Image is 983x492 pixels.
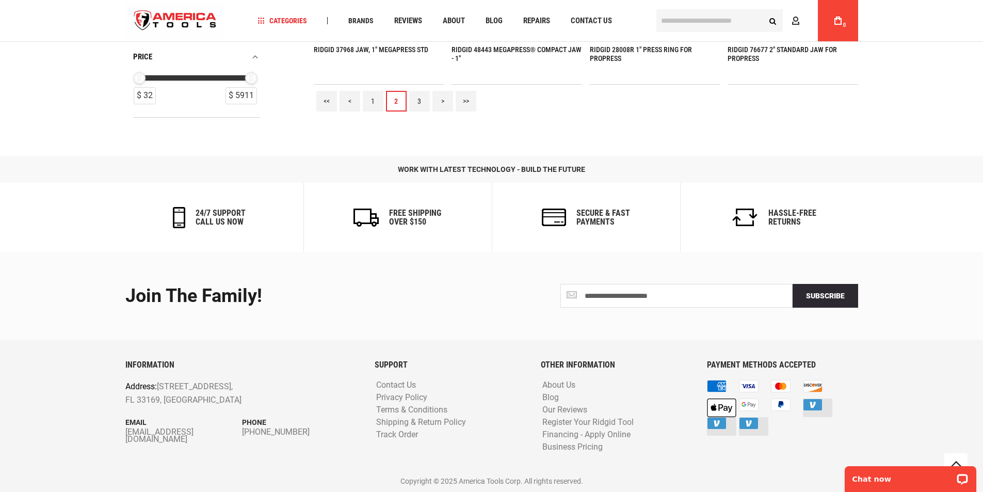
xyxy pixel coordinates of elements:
[314,45,428,54] a: RIDGID 37968 JAW, 1" MEGAPRESS STD
[196,209,246,227] h6: 24/7 support call us now
[242,417,359,428] p: Phone
[257,17,307,24] span: Categories
[540,393,561,403] a: Blog
[316,91,337,112] a: <<
[432,91,453,112] a: >
[540,430,633,440] a: Financing - Apply Online
[125,380,313,406] p: [STREET_ADDRESS], FL 33169, [GEOGRAPHIC_DATA]
[363,91,383,112] a: 1
[374,393,430,403] a: Privacy Policy
[390,14,427,28] a: Reviews
[566,14,617,28] a: Contact Us
[374,418,469,427] a: Shipping & Return Policy
[540,442,605,452] a: Business Pricing
[843,22,846,28] span: 0
[540,418,636,427] a: Register Your Ridgid Tool
[125,2,225,40] a: store logo
[125,286,484,307] div: Join the Family!
[125,475,858,487] p: Copyright © 2025 America Tools Corp. All rights reserved.
[125,382,157,391] span: Address:
[768,209,816,227] h6: Hassle-Free Returns
[728,45,837,62] a: RIDGID 76677 2" STANDARD JAW FOR PROPRESS
[456,91,476,112] a: >>
[540,405,590,415] a: Our Reviews
[763,11,783,30] button: Search
[443,17,465,25] span: About
[134,87,156,104] div: $ 32
[253,14,312,28] a: Categories
[409,91,430,112] a: 3
[519,14,555,28] a: Repairs
[452,45,582,62] a: RIDGID 48443 MEGAPRESS® COMPACT JAW - 1"
[486,17,503,25] span: Blog
[576,209,630,227] h6: secure & fast payments
[125,417,243,428] p: Email
[523,17,550,25] span: Repairs
[374,380,418,390] a: Contact Us
[394,17,422,25] span: Reviews
[838,459,983,492] iframe: LiveChat chat widget
[125,2,225,40] img: America Tools
[389,209,441,227] h6: Free Shipping Over $150
[386,91,407,112] a: 2
[590,45,692,62] a: RIDGID 28008R 1" PRESS RING FOR PROPRESS
[375,360,525,370] h6: SUPPORT
[133,50,260,64] div: price
[340,91,360,112] a: <
[806,292,845,300] span: Subscribe
[540,380,578,390] a: About Us
[481,14,507,28] a: Blog
[438,14,470,28] a: About
[125,360,359,370] h6: INFORMATION
[571,17,612,25] span: Contact Us
[344,14,378,28] a: Brands
[242,428,359,436] a: [PHONE_NUMBER]
[374,430,421,440] a: Track Order
[793,284,858,308] button: Subscribe
[541,360,691,370] h6: OTHER INFORMATION
[348,17,374,24] span: Brands
[125,428,243,443] a: [EMAIL_ADDRESS][DOMAIN_NAME]
[374,405,450,415] a: Terms & Conditions
[225,87,257,104] div: $ 5911
[707,360,858,370] h6: PAYMENT METHODS ACCEPTED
